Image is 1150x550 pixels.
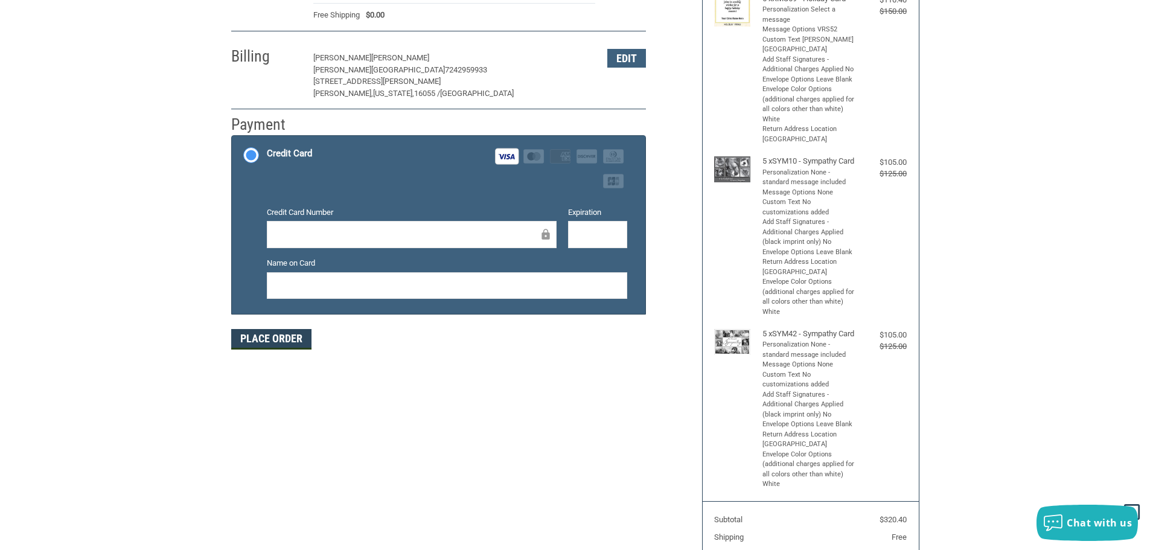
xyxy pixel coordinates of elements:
div: Credit Card [267,144,312,164]
div: $125.00 [858,341,907,353]
button: Edit [607,49,646,68]
h2: Billing [231,46,302,66]
li: Custom Text [PERSON_NAME][GEOGRAPHIC_DATA] [762,35,856,55]
li: Return Address Location [GEOGRAPHIC_DATA] [762,430,856,450]
div: $105.00 [858,329,907,341]
h4: 5 x SYM42 - Sympathy Card [762,329,856,339]
li: Envelope Options Leave Blank [762,75,856,85]
span: [US_STATE], [373,89,414,98]
li: Custom Text No customizations added [762,370,856,390]
li: Envelope Color Options (additional charges applied for all colors other than white) White [762,450,856,490]
span: [STREET_ADDRESS][PERSON_NAME] [313,77,441,86]
button: Chat with us [1037,505,1138,541]
div: $125.00 [858,168,907,180]
span: $0.00 [360,9,385,21]
span: Free [892,532,907,542]
span: Chat with us [1067,516,1132,529]
span: [PERSON_NAME] [371,53,429,62]
span: Free Shipping [313,9,360,21]
h2: Payment [231,115,302,135]
span: [PERSON_NAME], [313,89,373,98]
li: Return Address Location [GEOGRAPHIC_DATA] [762,257,856,277]
li: Message Options None [762,188,856,198]
li: Envelope Color Options (additional charges applied for all colors other than white) White [762,277,856,317]
button: Place Order [231,329,311,350]
li: Add Staff Signatures - Additional Charges Applied No [762,55,856,75]
li: Return Address Location [GEOGRAPHIC_DATA] [762,124,856,144]
li: Add Staff Signatures - Additional Charges Applied (black imprint only) No [762,390,856,420]
li: Custom Text No customizations added [762,197,856,217]
span: [PERSON_NAME][GEOGRAPHIC_DATA] [313,65,445,74]
span: 16055 / [414,89,440,98]
label: Name on Card [267,257,627,269]
span: Subtotal [714,515,743,524]
li: Personalization Select a message [762,5,856,25]
span: [PERSON_NAME] [313,53,371,62]
label: Credit Card Number [267,206,557,219]
span: Shipping [714,532,744,542]
li: Envelope Options Leave Blank [762,248,856,258]
span: 7242959933 [445,65,487,74]
h4: 5 x SYM10 - Sympathy Card [762,156,856,166]
span: [GEOGRAPHIC_DATA] [440,89,514,98]
div: $150.00 [858,5,907,18]
li: Personalization None - standard message included [762,168,856,188]
span: $320.40 [880,515,907,524]
li: Message Options VRS52 [762,25,856,35]
li: Add Staff Signatures - Additional Charges Applied (black imprint only) No [762,217,856,248]
li: Message Options None [762,360,856,370]
li: Personalization None - standard message included [762,340,856,360]
li: Envelope Options Leave Blank [762,420,856,430]
li: Envelope Color Options (additional charges applied for all colors other than white) White [762,85,856,124]
label: Expiration [568,206,627,219]
div: $105.00 [858,156,907,168]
